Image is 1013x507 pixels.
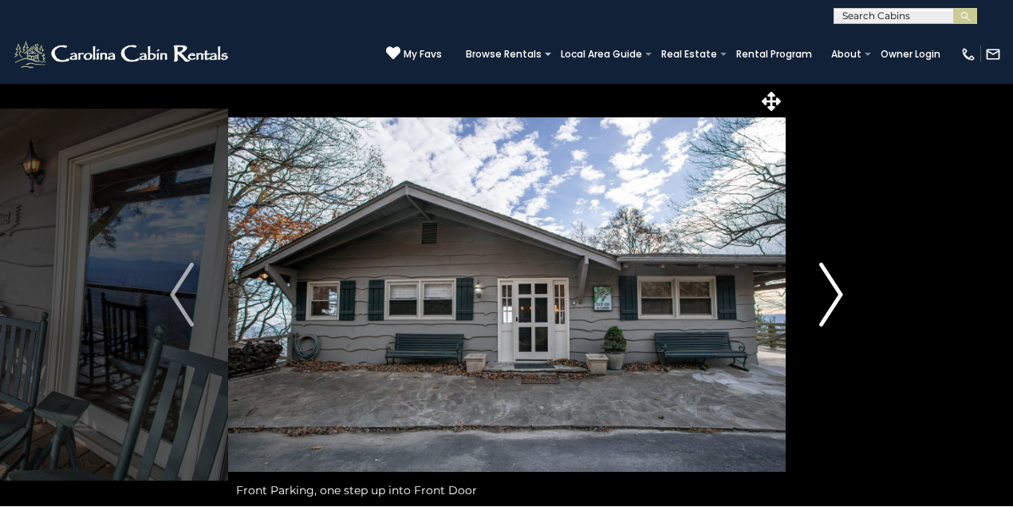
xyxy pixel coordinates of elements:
div: Front Parking, one step up into Front Door [228,474,786,506]
a: Owner Login [873,43,948,65]
a: About [823,43,869,65]
img: arrow [819,263,843,327]
img: White-1-2.png [12,38,233,70]
a: Browse Rentals [458,43,550,65]
a: My Favs [386,46,442,62]
a: Rental Program [728,43,820,65]
img: arrow [170,263,194,327]
button: Previous [136,83,228,506]
a: Local Area Guide [553,43,650,65]
img: phone-regular-white.png [960,46,976,62]
span: My Favs [404,47,442,61]
button: Next [785,83,877,506]
a: Real Estate [653,43,725,65]
img: mail-regular-white.png [985,46,1001,62]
